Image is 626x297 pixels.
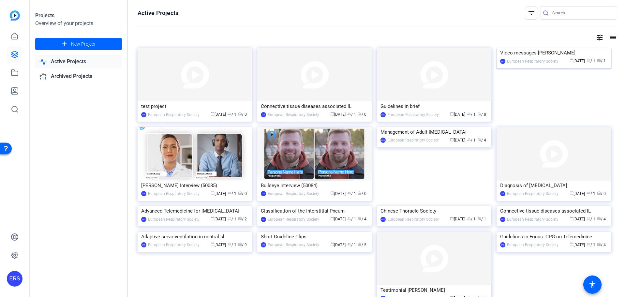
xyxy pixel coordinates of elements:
[387,111,439,118] div: European Respiratory Society
[330,216,334,220] span: calendar_today
[528,9,535,17] mat-icon: filter_list
[228,243,236,247] span: / 1
[141,181,248,190] div: [PERSON_NAME] Interview (50085)
[238,191,242,195] span: radio
[467,138,476,142] span: / 1
[347,216,351,220] span: group
[587,243,595,247] span: / 1
[597,243,606,247] span: / 4
[330,112,346,117] span: [DATE]
[380,112,386,117] div: ERS
[261,217,266,222] div: ERS
[347,112,356,117] span: / 1
[228,112,231,116] span: group
[268,111,319,118] div: European Respiratory Society
[60,40,68,48] mat-icon: add
[238,112,242,116] span: radio
[261,191,266,196] div: ERS
[507,58,559,65] div: European Respiratory Society
[597,242,601,246] span: radio
[347,112,351,116] span: group
[500,191,505,196] div: ERS
[228,112,236,117] span: / 1
[507,216,559,223] div: European Respiratory Society
[380,285,488,295] div: Testimonial [PERSON_NAME]
[596,34,604,41] mat-icon: tune
[238,216,242,220] span: radio
[238,243,247,247] span: / 9
[597,58,601,62] span: radio
[570,217,585,221] span: [DATE]
[211,217,226,221] span: [DATE]
[597,59,606,63] span: / 1
[211,243,226,247] span: [DATE]
[570,59,585,63] span: [DATE]
[477,138,481,141] span: radio
[228,191,231,195] span: group
[500,59,505,64] div: ERS
[608,34,616,41] mat-icon: list
[228,216,231,220] span: group
[467,138,471,141] span: group
[380,101,488,111] div: Guidelines in brief
[450,112,465,117] span: [DATE]
[500,181,607,190] div: Diagnosis of [MEDICAL_DATA]
[211,191,226,196] span: [DATE]
[10,10,20,21] img: blue-gradient.svg
[597,217,606,221] span: / 4
[358,191,362,195] span: radio
[570,58,574,62] span: calendar_today
[261,181,368,190] div: Bullseye Interview (50084)
[228,217,236,221] span: / 1
[148,216,200,223] div: European Respiratory Society
[500,206,607,216] div: Connective tissue diseases associated IL
[238,217,247,221] span: / 2
[347,243,356,247] span: / 1
[228,191,236,196] span: / 1
[589,281,596,289] mat-icon: accessibility
[387,216,439,223] div: European Respiratory Society
[500,48,607,58] div: Video messages-[PERSON_NAME]
[507,242,559,248] div: European Respiratory Society
[347,191,351,195] span: group
[587,191,595,196] span: / 1
[570,191,585,196] span: [DATE]
[330,191,334,195] span: calendar_today
[477,112,486,117] span: / 0
[380,206,488,216] div: Chinese Thoracic Society
[380,217,386,222] div: ERS
[268,216,319,223] div: European Respiratory Society
[358,191,366,196] span: / 0
[261,206,368,216] div: Classification of the Interstitial Pneum
[570,216,574,220] span: calendar_today
[268,190,319,197] div: European Respiratory Society
[597,191,606,196] span: / 0
[467,217,476,221] span: / 1
[330,217,346,221] span: [DATE]
[141,232,248,242] div: Adaptive servo-ventilation in central sl
[261,112,266,117] div: ERS
[35,12,122,20] div: Projects
[141,242,146,247] div: ERS
[347,217,356,221] span: / 1
[211,216,215,220] span: calendar_today
[148,111,200,118] div: European Respiratory Society
[477,217,486,221] span: / 1
[141,191,146,196] div: ERS
[347,242,351,246] span: group
[7,271,22,287] div: ERS
[380,127,488,137] div: Management of Adult [MEDICAL_DATA]
[261,101,368,111] div: Connective tissue diseases associated IL
[587,59,595,63] span: / 1
[141,112,146,117] div: ERS
[387,137,439,143] div: European Respiratory Society
[211,112,215,116] span: calendar_today
[35,20,122,27] div: Overview of your projects
[238,112,247,117] span: / 0
[330,243,346,247] span: [DATE]
[358,217,366,221] span: / 4
[141,217,146,222] div: ERS
[500,242,505,247] div: ERS
[477,112,481,116] span: radio
[450,112,454,116] span: calendar_today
